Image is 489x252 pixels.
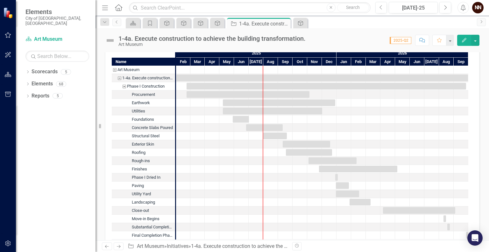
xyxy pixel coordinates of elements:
div: Utility Yard [112,190,175,198]
div: Task: Start date: 2025-02-21 End date: 2026-09-26 [112,82,175,90]
div: Task: Start date: 2025-12-29 End date: 2025-12-29 [112,173,175,182]
a: Art Museum [137,243,164,249]
div: Roofing [132,148,145,157]
div: Sep [278,58,293,66]
div: 5 [61,69,71,75]
div: 2025 [176,49,337,57]
div: 1-4a. Execute construction to achieve the building transformation. [191,243,338,249]
div: Substantial Completion Phase I [132,223,173,231]
div: Foundations [132,115,154,124]
div: Structural Steel [132,132,159,140]
div: Finishes [132,165,147,173]
div: Task: Start date: 2025-07-31 End date: 2025-09-19 [263,133,287,139]
img: ClearPoint Strategy [3,7,14,18]
div: Jan [337,58,351,66]
div: Exterior Skin [132,140,154,148]
div: [DATE]-25 [391,4,436,12]
div: 5 [53,93,63,99]
div: Task: Start date: 2025-05-29 End date: 2025-07-01 [112,115,175,124]
div: Concrete Slabs Poured [112,124,175,132]
div: Nov [307,58,322,66]
div: Earthwork [112,99,175,107]
div: Task: Start date: 2026-08-18 End date: 2026-08-18 [447,224,450,230]
a: Reports [32,92,49,100]
div: Task: Start date: 2026-01-28 End date: 2026-03-11 [112,198,175,206]
div: Task: Start date: 2025-09-17 End date: 2025-12-22 [286,149,332,156]
a: Initiatives [167,243,188,249]
div: Jun [410,58,424,66]
div: Name [112,58,175,66]
div: Paving [132,182,144,190]
div: Task: Start date: 2026-04-06 End date: 2026-09-04 [112,206,175,215]
div: Final Completion Phase I [112,231,175,240]
div: Phase I Dried In [132,173,160,182]
div: Task: Start date: 2026-01-28 End date: 2026-03-11 [350,199,371,205]
div: Task: Start date: 2025-09-10 End date: 2025-12-18 [112,140,175,148]
div: Task: Start date: 2026-04-06 End date: 2026-09-04 [383,207,455,214]
div: Apr [205,58,219,66]
div: Earthwork [132,99,150,107]
div: Task: Start date: 2025-02-01 End date: 2026-09-30 [176,75,468,81]
div: » » [128,243,287,250]
div: Move-in Begins [112,215,175,223]
input: Search ClearPoint... [129,2,370,13]
div: Task: Start date: 2025-06-25 End date: 2025-09-10 [246,124,283,131]
div: Finishes [112,165,175,173]
span: Elements [25,8,89,16]
div: Foundations [112,115,175,124]
div: Task: Start date: 2025-07-31 End date: 2025-09-19 [112,132,175,140]
div: Task: Start date: 2025-05-08 End date: 2025-12-29 [223,99,335,106]
div: Task: Start date: 2025-02-21 End date: 2026-09-26 [187,83,466,90]
div: Open Intercom Messenger [467,230,483,246]
div: Mar [190,58,205,66]
div: Utilities [112,107,175,115]
div: Move-in Begins [132,215,159,223]
div: Substantial Completion Phase I [112,223,175,231]
div: Roofing [112,148,175,157]
div: Rough-ins [112,157,175,165]
div: Dec [322,58,337,66]
div: Task: Start date: 2025-05-08 End date: 2025-12-01 [223,108,322,114]
div: Task: Start date: 2026-09-26 End date: 2026-09-26 [112,231,175,240]
div: Task: Start date: 2025-05-08 End date: 2025-12-29 [112,99,175,107]
div: Task: Start date: 2025-12-30 End date: 2026-02-16 [112,190,175,198]
div: Task: Start date: 2025-12-30 End date: 2026-01-27 [336,182,349,189]
div: Exterior Skin [112,140,175,148]
div: Task: Start date: 2025-05-29 End date: 2025-07-01 [233,116,249,123]
div: Jun [234,58,249,66]
div: Task: Start date: 2025-09-17 End date: 2025-12-22 [112,148,175,157]
div: Art Museum [112,66,175,74]
div: 1-4a. Execute construction to achieve the building transformation. [239,20,289,28]
div: Mar [366,58,380,66]
a: Elements [32,80,53,88]
div: Landscaping [132,198,155,206]
div: Aug [439,58,454,66]
div: 1-4a. Execute construction to achieve the building transformation. [112,74,175,82]
span: Search [346,5,360,10]
button: NN [472,2,484,13]
div: Jul [424,58,439,66]
div: Procurement [132,90,155,99]
div: Art Museum [117,66,139,74]
div: Rough-ins [132,157,150,165]
div: Task: Start date: 2025-06-25 End date: 2025-09-10 [112,124,175,132]
div: May [395,58,410,66]
div: 2026 [337,49,468,57]
button: [DATE]-25 [389,2,438,13]
div: Task: Start date: 2025-11-25 End date: 2026-05-05 [319,166,397,172]
div: Art Museum [118,42,306,47]
div: Task: Start date: 2025-12-30 End date: 2026-02-16 [336,191,359,197]
div: Utilities [132,107,145,115]
a: Scorecards [32,68,58,76]
div: Task: Start date: 2025-12-30 End date: 2026-01-27 [112,182,175,190]
div: Close-out [112,206,175,215]
div: Utility Yard [132,190,151,198]
div: Task: Start date: 2025-05-08 End date: 2025-12-01 [112,107,175,115]
div: Final Completion Phase I [132,231,173,240]
div: Jul [249,58,263,66]
div: Structural Steel [112,132,175,140]
div: Landscaping [112,198,175,206]
small: City of [GEOGRAPHIC_DATA], [GEOGRAPHIC_DATA] [25,16,89,26]
div: Aug [263,58,278,66]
